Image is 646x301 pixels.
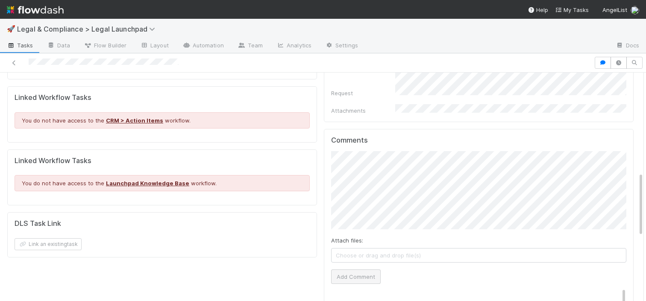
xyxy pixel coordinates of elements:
a: Analytics [270,39,318,53]
span: Flow Builder [84,41,126,50]
h5: DLS Task Link [15,219,61,228]
a: Docs [609,39,646,53]
h5: Comments [331,136,626,145]
div: Attachments [331,106,395,115]
div: You do not have access to the workflow. [15,112,310,129]
span: Tasks [7,41,33,50]
a: Launchpad Knowledge Base [106,180,189,187]
a: CRM > Action Items [106,117,163,124]
div: You do not have access to the workflow. [15,175,310,191]
span: Legal & Compliance > Legal Launchpad [17,25,159,33]
span: Choose or drag and drop file(s) [332,248,626,262]
img: logo-inverted-e16ddd16eac7371096b0.svg [7,3,64,17]
span: AngelList [602,6,627,13]
h5: Linked Workflow Tasks [15,94,310,102]
span: My Tasks [555,6,589,13]
a: Layout [133,39,176,53]
div: Request [331,89,395,97]
a: My Tasks [555,6,589,14]
button: Add Comment [331,269,381,284]
button: Link an existingtask [15,238,82,250]
span: 🚀 [7,25,15,32]
h5: Linked Workflow Tasks [15,157,310,165]
label: Attach files: [331,236,363,245]
img: avatar_cd087ddc-540b-4a45-9726-71183506ed6a.png [631,6,639,15]
a: Automation [176,39,231,53]
a: Team [231,39,270,53]
a: Data [40,39,77,53]
a: Flow Builder [77,39,133,53]
a: Settings [318,39,365,53]
div: Help [528,6,548,14]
